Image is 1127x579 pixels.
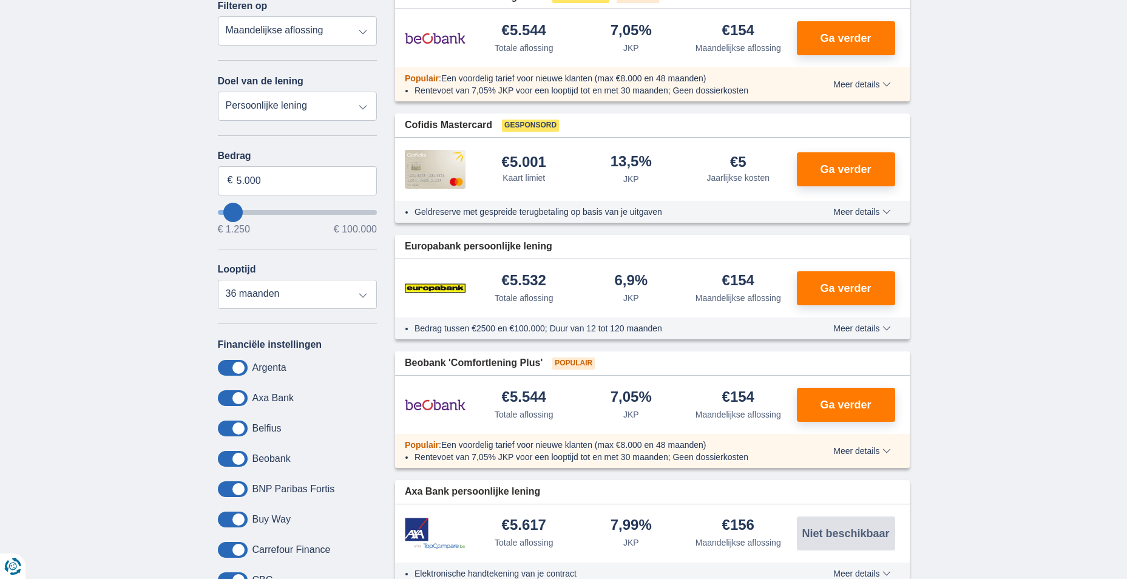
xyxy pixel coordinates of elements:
span: Niet beschikbaar [802,528,889,539]
span: Meer details [833,208,890,216]
div: €5.544 [502,23,546,39]
label: Carrefour Finance [252,544,331,555]
span: € [228,174,233,188]
label: Axa Bank [252,393,294,404]
button: Ga verder [797,21,895,55]
div: €5.001 [502,155,546,169]
div: 13,5% [611,154,652,171]
div: JKP [623,173,639,185]
label: Belfius [252,423,282,434]
div: 7,05% [611,23,652,39]
label: Filteren op [218,1,268,12]
span: Ga verder [820,33,871,44]
li: Geldreserve met gespreide terugbetaling op basis van je uitgaven [415,206,789,218]
img: product.pl.alt Axa Bank [405,518,465,550]
label: Doel van de lening [218,76,303,87]
span: Ga verder [820,283,871,294]
div: JKP [623,537,639,549]
span: Meer details [833,80,890,89]
span: Meer details [833,569,890,578]
span: € 1.250 [218,225,250,234]
span: Cofidis Mastercard [405,118,492,132]
div: JKP [623,42,639,54]
div: Maandelijkse aflossing [695,408,781,421]
span: € 100.000 [334,225,377,234]
span: Meer details [833,447,890,455]
div: Totale aflossing [495,292,553,304]
div: €154 [722,273,754,289]
span: Populair [552,357,595,370]
label: Looptijd [218,264,256,275]
span: Ga verder [820,164,871,175]
span: Beobank 'Comfortlening Plus' [405,356,543,370]
label: Argenta [252,362,286,373]
div: Jaarlijkse kosten [707,172,770,184]
span: Europabank persoonlijke lening [405,240,552,254]
div: €156 [722,518,754,534]
span: Een voordelig tarief voor nieuwe klanten (max €8.000 en 48 maanden) [441,73,706,83]
div: €5.544 [502,390,546,406]
div: €5.617 [502,518,546,534]
div: €5.532 [502,273,546,289]
div: Totale aflossing [495,408,553,421]
div: 6,9% [614,273,648,289]
div: Maandelijkse aflossing [695,42,781,54]
li: Rentevoet van 7,05% JKP voor een looptijd tot en met 30 maanden; Geen dossierkosten [415,451,789,463]
img: product.pl.alt Beobank [405,23,465,53]
img: product.pl.alt Cofidis CC [405,150,465,189]
span: Meer details [833,324,890,333]
button: Ga verder [797,271,895,305]
label: Financiële instellingen [218,339,322,350]
span: Gesponsord [502,120,559,132]
div: Kaart limiet [503,172,545,184]
button: Meer details [824,569,899,578]
li: Bedrag tussen €2500 en €100.000; Duur van 12 tot 120 maanden [415,322,789,334]
li: Rentevoet van 7,05% JKP voor een looptijd tot en met 30 maanden; Geen dossierkosten [415,84,789,96]
span: Populair [405,440,439,450]
div: Totale aflossing [495,537,553,549]
button: Meer details [824,446,899,456]
div: JKP [623,408,639,421]
div: JKP [623,292,639,304]
div: 7,05% [611,390,652,406]
img: product.pl.alt Beobank [405,390,465,420]
div: Maandelijkse aflossing [695,292,781,304]
div: €154 [722,23,754,39]
div: €154 [722,390,754,406]
label: BNP Paribas Fortis [252,484,335,495]
label: Bedrag [218,151,377,161]
label: Buy Way [252,514,291,525]
input: wantToBorrow [218,210,377,215]
span: Een voordelig tarief voor nieuwe klanten (max €8.000 en 48 maanden) [441,440,706,450]
div: Totale aflossing [495,42,553,54]
div: : [395,72,799,84]
button: Meer details [824,323,899,333]
label: Beobank [252,453,291,464]
button: Ga verder [797,388,895,422]
button: Meer details [824,207,899,217]
button: Ga verder [797,152,895,186]
span: Populair [405,73,439,83]
button: Meer details [824,80,899,89]
span: Ga verder [820,399,871,410]
button: Niet beschikbaar [797,516,895,550]
img: product.pl.alt Europabank [405,273,465,303]
div: 7,99% [611,518,652,534]
div: Maandelijkse aflossing [695,537,781,549]
div: €5 [730,155,746,169]
span: Axa Bank persoonlijke lening [405,485,540,499]
div: : [395,439,799,451]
